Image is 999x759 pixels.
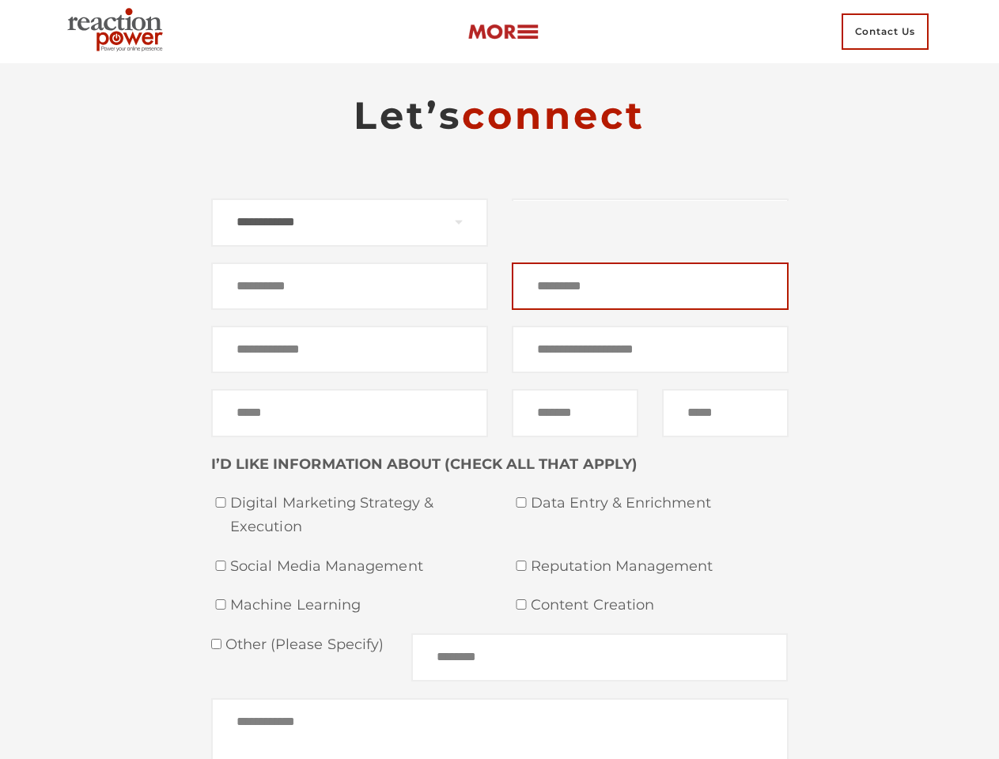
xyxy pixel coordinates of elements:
span: Other (please specify) [221,636,384,653]
span: Content Creation [531,594,789,617]
span: Data Entry & Enrichment [531,492,789,515]
h2: Let’s [211,92,789,139]
span: Digital Marketing Strategy & Execution [230,492,488,538]
span: Contact Us [842,13,929,50]
span: Reputation Management [531,555,789,579]
span: Social Media Management [230,555,488,579]
span: connect [462,93,645,138]
img: more-btn.png [467,23,539,41]
span: Machine Learning [230,594,488,617]
strong: I’D LIKE INFORMATION ABOUT (CHECK ALL THAT APPLY) [211,455,638,473]
img: Executive Branding | Personal Branding Agency [61,3,176,60]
